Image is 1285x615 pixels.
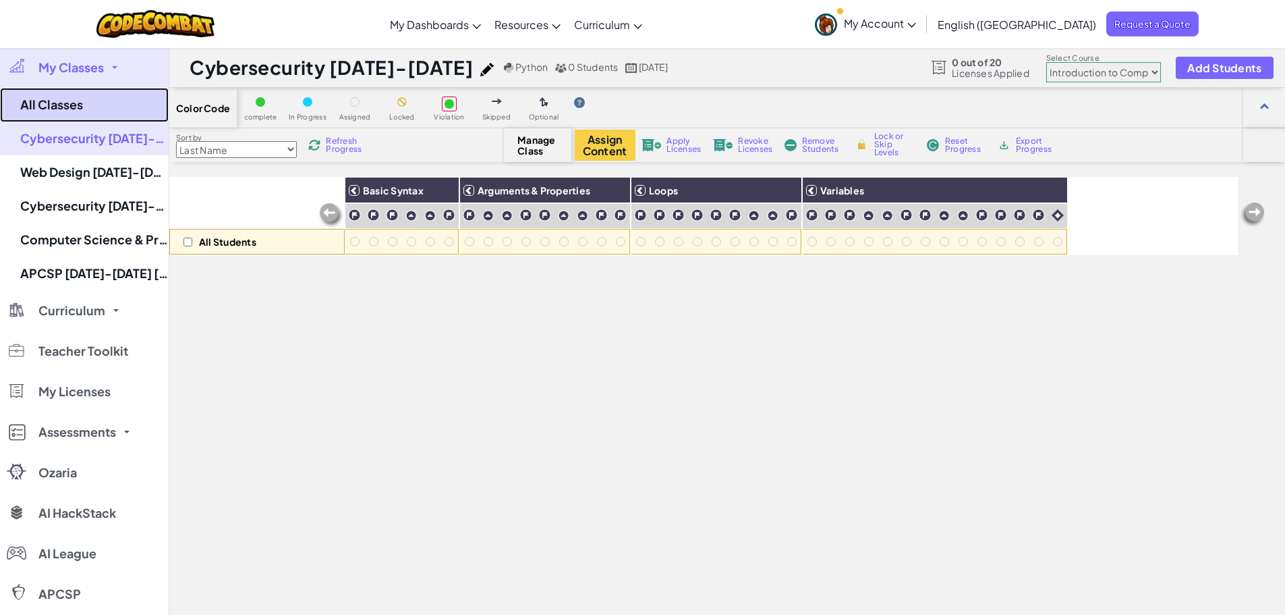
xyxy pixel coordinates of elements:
p: All Students [199,236,256,247]
span: My Dashboards [390,18,469,32]
span: 0 Students [568,61,618,73]
span: Curriculum [574,18,630,32]
img: IconChallengeLevel.svg [614,209,627,221]
span: Refresh Progress [326,137,368,153]
img: CodeCombat logo [96,10,215,38]
span: Resources [494,18,548,32]
img: IconReload.svg [308,139,320,151]
span: Skipped [482,113,511,121]
span: Curriculum [38,304,105,317]
img: IconLicenseApply.svg [641,139,662,151]
span: complete [244,113,277,121]
img: IconLicenseRevoke.svg [713,139,733,151]
img: IconChallengeLevel.svg [919,209,932,221]
img: IconArchive.svg [998,139,1010,151]
img: python.png [504,63,514,73]
span: English ([GEOGRAPHIC_DATA]) [938,18,1096,32]
h1: Cybersecurity [DATE]-[DATE] [190,55,474,80]
img: IconChallengeLevel.svg [634,209,647,221]
span: Apply Licenses [666,137,701,153]
img: IconChallengeLevel.svg [824,209,837,221]
span: Violation [434,113,464,121]
img: IconChallengeLevel.svg [975,209,988,221]
img: IconChallengeLevel.svg [1013,209,1026,221]
img: IconPracticeLevel.svg [482,210,494,221]
img: MultipleUsers.png [554,63,567,73]
span: My Classes [38,61,104,74]
span: Add Students [1187,62,1261,74]
img: IconChallengeLevel.svg [994,209,1007,221]
img: IconChallengeLevel.svg [1032,209,1045,221]
img: IconChallengeLevel.svg [843,209,856,221]
img: calendar.svg [625,63,637,73]
span: My Account [844,16,916,30]
img: IconPracticeLevel.svg [501,210,513,221]
img: iconPencil.svg [480,63,494,76]
img: IconChallengeLevel.svg [653,209,666,221]
img: IconPracticeLevel.svg [957,210,969,221]
button: Add Students [1176,57,1273,79]
img: IconPracticeLevel.svg [863,210,874,221]
button: Assign Content [575,130,635,161]
span: Licenses Applied [952,68,1029,78]
img: Arrow_Left_Inactive.png [1239,201,1266,228]
img: IconChallengeLevel.svg [463,209,476,221]
img: IconReset.svg [926,139,940,151]
span: Color Code [176,103,230,113]
span: Manage Class [517,134,557,156]
span: Lock or Skip Levels [874,132,914,157]
img: avatar [815,14,837,36]
label: Select Course [1046,53,1161,63]
img: IconChallengeLevel.svg [367,209,380,221]
img: IconChallengeLevel.svg [386,209,399,221]
span: Teacher Toolkit [38,345,128,357]
span: My Licenses [38,385,111,398]
span: Loops [649,184,678,196]
img: Arrow_Left_Inactive.png [318,202,345,229]
a: My Dashboards [383,6,488,43]
a: Curriculum [567,6,649,43]
img: IconPracticeLevel.svg [767,210,778,221]
span: Assessments [38,426,116,438]
img: IconPracticeLevel.svg [577,210,588,221]
img: IconIntro.svg [1052,209,1064,221]
img: IconChallengeLevel.svg [519,209,532,221]
span: Variables [820,184,864,196]
span: Reset Progress [945,137,986,153]
img: IconLock.svg [855,138,869,151]
span: Remove Students [802,137,843,153]
img: IconChallengeLevel.svg [595,209,608,221]
span: Basic Syntax [363,184,424,196]
img: IconOptionalLevel.svg [540,97,548,108]
span: AI HackStack [38,507,116,519]
span: Request a Quote [1106,11,1199,36]
img: IconChallengeLevel.svg [805,209,818,221]
img: IconPracticeLevel.svg [405,210,417,221]
img: IconPracticeLevel.svg [748,210,760,221]
span: Revoke Licenses [738,137,772,153]
img: IconChallengeLevel.svg [442,209,455,221]
a: Resources [488,6,567,43]
span: Optional [529,113,559,121]
img: IconChallengeLevel.svg [691,209,704,221]
span: [DATE] [639,61,668,73]
span: 0 out of 20 [952,57,1029,68]
a: My Account [808,3,923,45]
img: IconChallengeLevel.svg [729,209,741,221]
span: Arguments & Properties [478,184,590,196]
img: IconChallengeLevel.svg [672,209,685,221]
span: Python [515,61,548,73]
span: Assigned [339,113,371,121]
img: IconChallengeLevel.svg [785,209,798,221]
span: Export Progress [1016,137,1057,153]
a: English ([GEOGRAPHIC_DATA]) [931,6,1103,43]
img: IconChallengeLevel.svg [900,209,913,221]
img: IconRemoveStudents.svg [784,139,797,151]
img: IconPracticeLevel.svg [938,210,950,221]
img: IconSkippedLevel.svg [492,99,502,104]
img: IconPracticeLevel.svg [882,210,893,221]
span: Locked [389,113,414,121]
img: IconChallengeLevel.svg [348,209,361,221]
span: Ozaria [38,466,77,479]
